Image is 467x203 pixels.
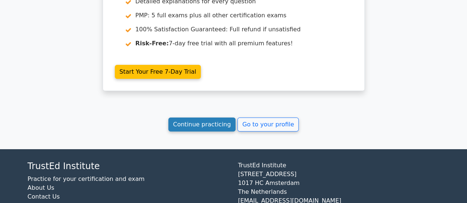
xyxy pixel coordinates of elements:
[237,118,299,132] a: Go to your profile
[168,118,236,132] a: Continue practicing
[28,161,229,172] h4: TrustEd Institute
[28,193,60,200] a: Contact Us
[28,175,145,182] a: Practice for your certification and exam
[115,65,201,79] a: Start Your Free 7-Day Trial
[28,184,54,191] a: About Us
